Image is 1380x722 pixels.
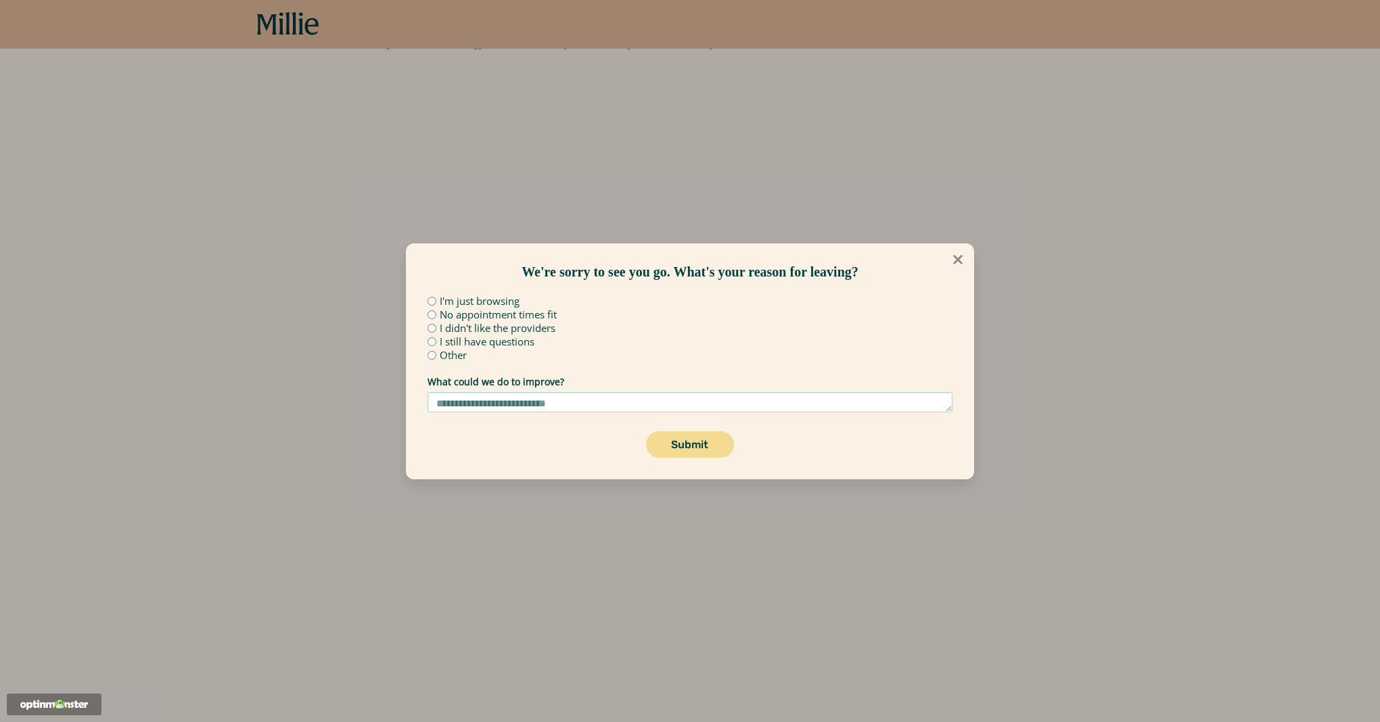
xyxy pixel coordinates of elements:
[428,377,952,387] label: What could we do to improve?
[440,310,557,320] label: No appointment times fit
[20,699,88,710] img: Powered by OptinMonster
[440,350,467,360] label: Other
[646,431,733,458] button: Submit
[522,264,858,279] span: We're sorry to see you go. What's your reason for leaving?
[440,323,555,333] label: I didn't like the providers
[942,244,973,275] button: Close
[440,337,534,347] label: I still have questions
[440,296,520,306] label: I'm just browsing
